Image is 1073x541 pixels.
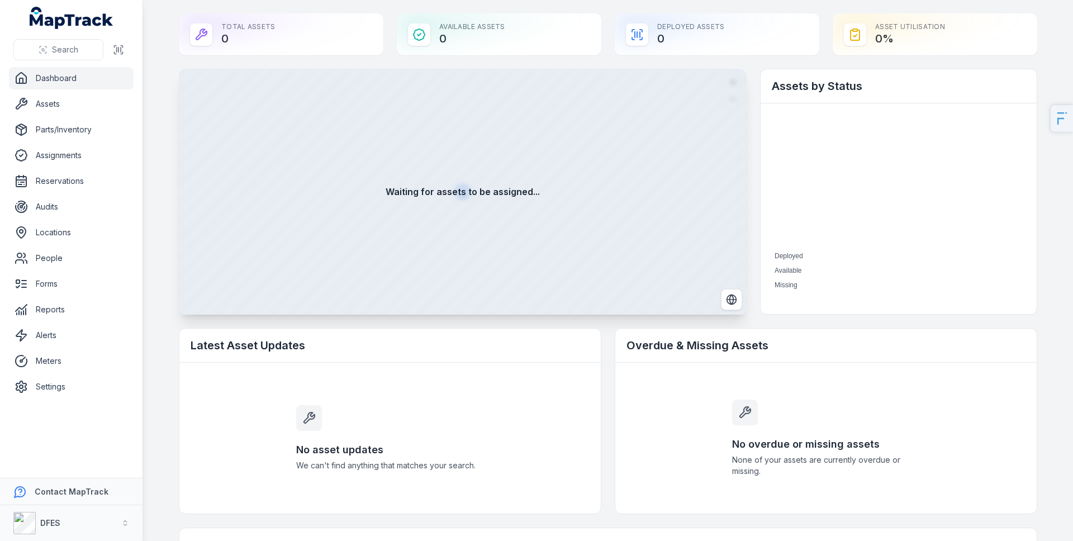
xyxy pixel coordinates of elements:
[775,267,801,274] span: Available
[9,144,134,167] a: Assignments
[9,298,134,321] a: Reports
[30,7,113,29] a: MapTrack
[386,185,540,198] strong: Waiting for assets to be assigned...
[721,289,742,310] button: Switch to Satellite View
[732,436,920,452] h3: No overdue or missing assets
[9,376,134,398] a: Settings
[9,221,134,244] a: Locations
[9,118,134,141] a: Parts/Inventory
[9,247,134,269] a: People
[296,442,484,458] h3: No asset updates
[9,67,134,89] a: Dashboard
[626,338,1025,353] h2: Overdue & Missing Assets
[40,518,60,528] strong: DFES
[9,273,134,295] a: Forms
[52,44,78,55] span: Search
[9,170,134,192] a: Reservations
[13,39,103,60] button: Search
[9,196,134,218] a: Audits
[35,487,108,496] strong: Contact MapTrack
[9,93,134,115] a: Assets
[775,281,797,289] span: Missing
[9,350,134,372] a: Meters
[775,252,803,260] span: Deployed
[191,338,590,353] h2: Latest Asset Updates
[772,78,1025,94] h2: Assets by Status
[296,460,484,471] span: We can't find anything that matches your search.
[9,324,134,347] a: Alerts
[732,454,920,477] span: None of your assets are currently overdue or missing.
